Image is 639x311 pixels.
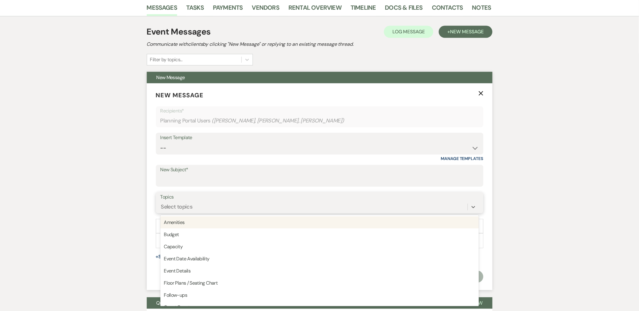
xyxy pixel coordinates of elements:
[156,300,192,306] span: Quick Question!
[160,107,479,115] p: Recipients*
[212,117,344,125] span: ( [PERSON_NAME], [PERSON_NAME], [PERSON_NAME] )
[439,26,492,38] button: +New Message
[156,254,159,259] span: +
[160,166,479,174] label: New Subject*
[160,241,479,253] div: Capacity
[160,289,479,301] div: Follow-ups
[213,3,243,16] a: Payments
[150,56,183,63] div: Filter by topics...
[156,91,204,99] span: New Message
[160,193,479,202] label: Topics
[160,229,479,241] div: Budget
[147,3,177,16] a: Messages
[392,28,425,35] span: Log Message
[147,41,493,48] h2: Communicate with clients by clicking "New Message" or replying to an existing message thread.
[161,203,193,211] div: Select topics
[186,3,204,16] a: Tasks
[432,3,463,16] a: Contacts
[351,3,376,16] a: Timeline
[156,254,179,259] button: Share
[160,277,479,289] div: Floor Plans / Seating Chart
[472,3,491,16] a: Notes
[160,216,479,229] div: Amenities
[384,26,433,38] button: Log Message
[252,3,279,16] a: Vendors
[385,3,423,16] a: Docs & Files
[288,3,341,16] a: Rental Overview
[156,74,185,81] span: New Message
[450,28,484,35] span: New Message
[160,133,479,142] div: Insert Template
[147,297,461,309] button: Quick Question!
[471,300,483,306] span: View
[160,265,479,277] div: Event Details
[147,25,211,38] h1: Event Messages
[441,156,483,161] a: Manage Templates
[160,115,479,127] div: Planning Portal Users
[160,253,479,265] div: Event Date Availability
